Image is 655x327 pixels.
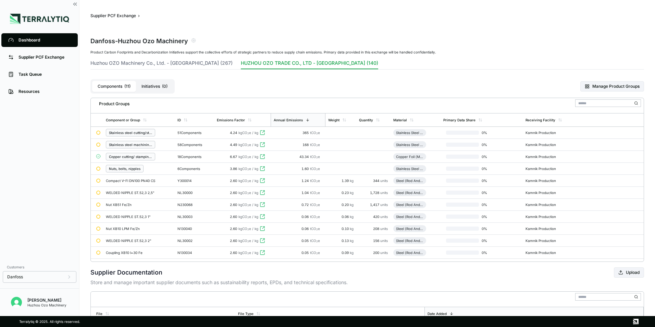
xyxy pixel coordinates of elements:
span: 1.60 [301,167,310,171]
sub: 2 [316,132,318,135]
span: units [380,227,388,231]
sub: 2 [247,180,249,183]
span: 0 % [479,227,501,231]
span: kgCO e / kg [238,143,258,147]
div: Huzhou Ozo Machinery [27,303,66,307]
div: Y300014 [177,179,210,183]
sub: 2 [316,144,318,147]
div: NL30003 [177,215,210,219]
span: tCO e [310,227,320,231]
span: 2.60 [230,191,237,195]
div: 58 Components [177,143,211,147]
button: Open user button [8,294,25,311]
sub: 2 [316,252,318,255]
span: kg [350,239,354,243]
div: Receiving Facility [526,118,555,122]
div: Steel (Rod And Bar) [396,227,423,231]
div: Stainless steel machining part [109,143,152,147]
span: 200 [373,251,380,255]
sub: 2 [316,168,318,171]
sub: 2 [247,216,249,219]
span: kg [350,215,354,219]
span: 156 [373,239,380,243]
div: Kamnik Production [526,131,558,135]
div: Kamnik Production [526,155,558,159]
div: NL30002 [177,239,210,243]
sub: 2 [247,192,249,195]
div: Weight [328,118,339,122]
span: 0.06 [342,215,350,219]
div: File [96,312,102,316]
span: 0 % [479,131,501,135]
div: Quantity [359,118,373,122]
div: Supplier PCF Exchange [18,54,71,60]
span: tCO e [310,155,320,159]
img: Logo [10,14,69,24]
button: Manage Product Groups [580,81,644,92]
span: 0 % [479,215,501,219]
div: Task Queue [18,72,71,77]
span: kgCO e / kg [238,167,258,171]
span: 365 [302,131,310,135]
div: Product Carbon Footprints and Decarbonization Initiatives support the collective efforts of strat... [90,50,644,54]
div: Stainless Steel (Tube) [396,143,423,147]
button: Components(11) [92,81,136,92]
div: Primary Data Share [443,118,475,122]
p: Store and manage important supplier documents such as sustainability reports, EPDs, and technical... [90,279,644,286]
span: 0 % [479,179,501,183]
div: Nut XB51 Fe/Zn [106,203,155,207]
div: Stainless Steel (Rod) [396,167,423,171]
span: 0.09 [342,251,350,255]
span: tCO e [310,131,320,135]
span: 0 % [479,239,501,243]
span: kgCO e / kg [238,251,258,255]
sub: 2 [247,252,249,255]
div: WELDED NIPPLE ST.52,3 2,5" [106,191,155,195]
span: 2.60 [230,251,237,255]
span: 0.06 [301,215,310,219]
div: WELDED NIPPLE ST.52,3 1" [106,215,155,219]
div: Customers [3,263,76,271]
div: N130040 [177,227,210,231]
sub: 2 [247,228,249,231]
div: Steel (Rod And Bar) [396,203,423,207]
span: units [380,239,388,243]
div: NL30000 [177,191,210,195]
span: 0.23 [342,191,350,195]
span: ( 11 ) [124,84,131,89]
div: [PERSON_NAME] [27,298,66,303]
button: Supplier PCF Exchange [90,13,136,19]
sub: 2 [247,240,249,243]
span: 2.60 [230,203,237,207]
span: tCO e [310,167,320,171]
span: 1,417 [370,203,380,207]
div: Compact V-Fl DN100 PN40 CS [106,179,155,183]
span: 43.34 [299,155,310,159]
div: WELDED NIPPLE ST.52,3 2" [106,239,155,243]
span: 3.86 [230,167,237,171]
span: 344 [373,179,380,183]
span: 4.49 [230,143,237,147]
span: 1.04 [301,191,310,195]
span: 1,728 [370,191,380,195]
span: 1.39 [342,179,350,183]
sub: 2 [247,204,249,207]
div: 51 Components [177,131,211,135]
span: 0.05 [301,239,310,243]
div: Steel (Rod And Bar) [396,215,423,219]
sub: 2 [316,180,318,183]
div: Copper Foil (Machined) [396,155,423,159]
sub: 2 [316,192,318,195]
div: Kamnik Production [526,203,558,207]
span: 6.67 [230,155,237,159]
span: kgCO e / kg [238,179,258,183]
div: Steel (Rod And Bar) [396,179,423,183]
span: units [380,215,388,219]
span: 1.24 [301,179,310,183]
span: 0 % [479,251,501,255]
div: ID [177,118,181,122]
sub: 2 [247,156,249,159]
sub: 2 [247,168,249,171]
div: Kamnik Production [526,227,558,231]
span: kg [350,227,354,231]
